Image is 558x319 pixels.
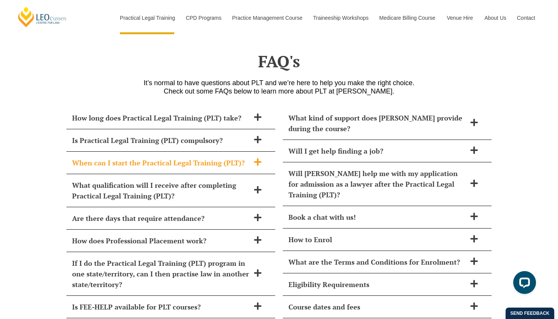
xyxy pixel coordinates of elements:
a: Contact [511,2,541,34]
a: Traineeship Workshops [307,2,374,34]
span: What kind of support does [PERSON_NAME] provide during the course? [288,113,466,134]
p: It’s normal to have questions about PLT and we’re here to help you make the right choice. Check o... [63,79,495,95]
span: Is Practical Legal Training (PLT) compulsory? [72,135,250,146]
span: How long does Practical Legal Training (PLT) take? [72,113,250,123]
span: How to Enrol [288,234,466,245]
span: Book a chat with us! [288,212,466,222]
span: Are there days that require attendance? [72,213,250,224]
span: What are the Terms and Conditions for Enrolment? [288,257,466,267]
span: Will I get help finding a job? [288,146,466,156]
span: How does Professional Placement work? [72,235,250,246]
span: Course dates and fees [288,302,466,312]
a: CPD Programs [180,2,226,34]
a: Practical Legal Training [114,2,180,34]
h2: FAQ's [63,52,495,71]
span: What qualification will I receive after completing Practical Legal Training (PLT)? [72,180,250,201]
a: About Us [479,2,511,34]
span: Is FEE-HELP available for PLT courses? [72,302,250,312]
span: If I do the Practical Legal Training (PLT) program in one state/territory, can I then practise la... [72,258,250,290]
a: Venue Hire [441,2,479,34]
span: Eligibility Requirements [288,279,466,290]
a: Practice Management Course [227,2,307,34]
span: When can I start the Practical Legal Training (PLT)? [72,157,250,168]
a: Medicare Billing Course [374,2,441,34]
iframe: LiveChat chat widget [507,268,539,300]
span: Will [PERSON_NAME] help me with my application for admission as a lawyer after the Practical Lega... [288,168,466,200]
a: [PERSON_NAME] Centre for Law [17,6,68,28]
